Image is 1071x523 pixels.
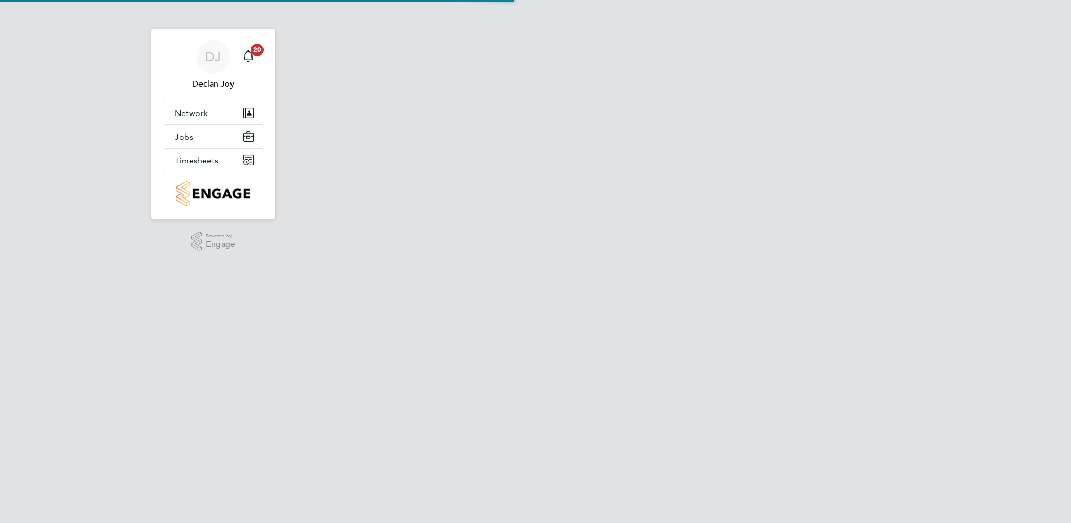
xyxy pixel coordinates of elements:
span: Declan Joy [164,78,262,90]
img: countryside-properties-logo-retina.png [176,181,250,206]
button: Jobs [164,125,262,148]
a: 20 [238,40,259,74]
span: 20 [251,44,264,56]
a: Go to home page [164,181,262,206]
span: DJ [205,50,221,64]
button: Timesheets [164,149,262,172]
button: Network [164,101,262,124]
span: Engage [206,240,235,249]
a: DJDeclan Joy [164,40,262,90]
span: Network [175,108,208,118]
nav: Main navigation [151,29,275,219]
span: Powered by [206,232,235,240]
span: Timesheets [175,155,218,165]
a: Powered byEngage [191,232,236,252]
span: Jobs [175,132,193,142]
